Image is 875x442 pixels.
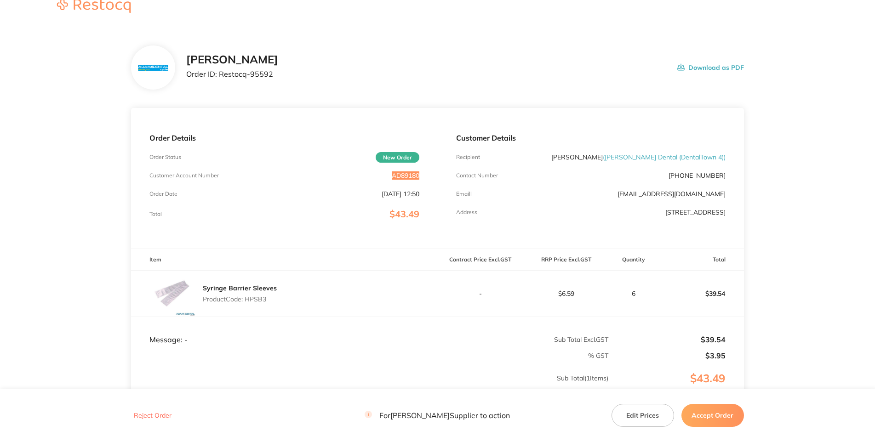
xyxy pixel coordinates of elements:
p: Order Status [149,154,181,160]
p: % GST [132,352,608,359]
td: Message: - [131,317,437,344]
th: Item [131,249,437,271]
p: Recipient [456,154,480,160]
p: $6.59 [524,290,608,297]
th: Total [658,249,744,271]
p: [PHONE_NUMBER] [669,172,726,179]
p: Total [149,211,162,217]
p: Order Date [149,191,177,197]
img: N3hiYW42Mg [138,65,168,71]
p: [DATE] 12:50 [382,190,419,198]
p: Product Code: HPSB3 [203,295,277,303]
p: $3.95 [609,351,725,360]
button: Edit Prices [612,404,674,427]
th: Contract Price Excl. GST [438,249,523,271]
p: 6 [609,290,658,297]
p: Contact Number [456,172,498,179]
p: [STREET_ADDRESS] [665,209,726,216]
p: Order Details [149,134,419,142]
button: Accept Order [681,404,744,427]
span: New Order [376,152,419,163]
p: Sub Total Excl. GST [438,336,609,343]
span: ( [PERSON_NAME] Dental (DentalTown 4) ) [603,153,726,161]
span: $43.49 [389,208,419,220]
p: AD89180 [392,172,419,179]
a: Syringe Barrier Sleeves [203,284,277,292]
p: Customer Account Number [149,172,219,179]
p: For [PERSON_NAME] Supplier to action [365,411,510,420]
a: [EMAIL_ADDRESS][DOMAIN_NAME] [618,190,726,198]
button: Download as PDF [677,53,744,82]
th: Quantity [609,249,658,271]
p: Sub Total ( 1 Items) [132,374,608,400]
p: [PERSON_NAME] [551,153,726,161]
p: Order ID: Restocq- 95592 [186,70,278,78]
p: $43.49 [609,372,743,403]
p: $39.54 [609,335,725,344]
p: $39.54 [658,283,743,305]
p: - [438,290,523,297]
h2: [PERSON_NAME] [186,53,278,66]
th: RRP Price Excl. GST [523,249,609,271]
button: Reject Order [131,412,174,420]
p: Customer Details [456,134,726,142]
p: Address [456,209,477,215]
img: c3U2bmRiag [149,271,195,317]
p: Emaill [456,191,472,197]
